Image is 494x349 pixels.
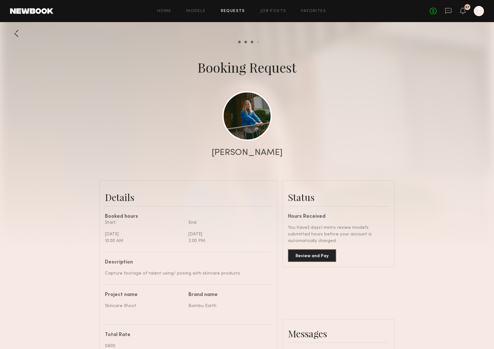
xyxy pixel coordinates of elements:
div: Booked hours [105,214,272,219]
div: End: [188,219,267,226]
div: Brand name [188,293,267,298]
div: Status [288,191,389,204]
div: [DATE] [188,231,267,238]
div: 2:00 PM [188,238,267,244]
div: Capture footage of talent using/ posing with skincare products. [105,270,267,277]
a: T [474,6,484,16]
div: You have 3 days 1 min to review model’s submitted hours before your account is automatically char... [288,224,389,244]
button: Review and Pay [288,249,336,262]
div: Details [105,191,272,204]
a: Models [186,9,205,13]
div: Total Rate [105,333,267,338]
div: Description [105,260,267,265]
div: [PERSON_NAME] [212,148,283,157]
div: Messages [288,327,389,340]
a: Job Posts [260,9,286,13]
a: Favorites [301,9,326,13]
div: [DATE] [105,231,184,238]
div: 10:00 AM [105,238,184,244]
a: Home [157,9,171,13]
div: 57 [465,6,469,9]
div: Project name [105,293,184,298]
div: Booking Request [198,58,296,76]
div: Bambu Earth [188,303,267,309]
div: Start: [105,219,184,226]
a: Requests [221,9,245,13]
div: Hours Received [288,214,389,219]
div: Skincare Shoot [105,303,184,309]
